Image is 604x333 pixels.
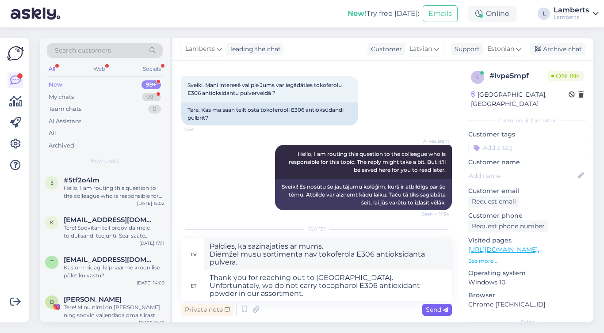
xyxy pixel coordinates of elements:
[204,270,452,301] textarea: Thank you for reaching out to [GEOGRAPHIC_DATA]. Unfortunately, we do not carry tocopherol E306 a...
[476,74,479,80] span: l
[137,280,164,286] div: [DATE] 14:09
[49,141,74,150] div: Archived
[468,278,586,287] p: Windows 10
[185,44,215,54] span: Lamberts
[50,179,54,186] span: 5
[489,71,548,81] div: # lvpe5mpf
[468,117,586,125] div: Customer information
[47,63,57,75] div: All
[468,141,586,154] input: Add a tag
[64,303,164,319] div: Tere! Minu nimi on [PERSON_NAME] ning soovin väljendada oma siirast tunnustust teie toodete kvali...
[91,157,119,165] span: New chats
[181,225,452,233] div: [DATE]
[184,126,217,132] span: 11:34
[468,220,548,232] div: Request phone number
[468,6,516,22] div: Online
[181,102,358,125] div: Tere. Kas ma saan teilt osta tokoferooli E306 antioksüdandi pulbrit?
[538,8,550,20] div: L
[187,82,343,96] span: Sveiki. Mani interesē vai pie Jums var iegādāties tokoferolu E306 antioksidantu pulverveidā ?
[50,259,54,265] span: t
[139,240,164,246] div: [DATE] 17:11
[468,300,586,309] p: Chrome [TECHNICAL_ID]
[468,196,520,208] div: Request email
[468,246,539,254] a: [URL][DOMAIN_NAME].
[64,176,99,184] span: #5tf2o4lm
[487,44,514,54] span: Estonian
[416,138,449,144] span: AI Assistant
[423,5,458,22] button: Emails
[468,130,586,139] p: Customer tags
[554,7,589,14] div: Lamberts
[289,151,447,173] span: Hello, I am routing this question to the colleague who is responsible for this topic. The reply m...
[367,45,402,54] div: Customer
[64,264,164,280] div: Kas on midagi kilpnäärme kroonilise põletiku vastu?
[141,80,161,89] div: 99+
[468,269,586,278] p: Operating system
[468,236,586,245] p: Visited pages
[142,93,161,102] div: 99+
[548,71,584,81] span: Online
[141,63,163,75] div: Socials
[554,14,589,21] div: Lamberts
[426,306,448,314] span: Send
[468,318,586,326] div: Extra
[64,256,156,264] span: tiina.pahk@mail.ee
[64,216,156,224] span: kai@lambertseesti.ee
[49,117,81,126] div: AI Assistant
[451,45,480,54] div: Support
[191,278,196,293] div: et
[148,105,161,114] div: 0
[191,247,197,262] div: lv
[204,239,452,270] textarea: Paldies, ka sazinājāties ar mums. Diemžēl mūsu sortimentā nav tokoferola E306 antioksidanta pulvera.
[49,80,62,89] div: New
[49,129,56,138] div: All
[468,186,586,196] p: Customer email
[468,211,586,220] p: Customer phone
[348,8,419,19] div: Try free [DATE]:
[49,93,74,102] div: My chats
[409,44,432,54] span: Latvian
[7,45,24,62] img: Askly Logo
[92,63,107,75] div: Web
[227,45,281,54] div: leading the chat
[137,200,164,207] div: [DATE] 15:02
[50,299,54,305] span: B
[554,7,599,21] a: LambertsLamberts
[64,224,164,240] div: Tere! Soovitan teil proovida meie toidulisandi teejuhti. Seal saate personaalseid soovitusi ja su...
[55,46,111,55] span: Search customers
[416,211,449,217] span: Seen ✓ 11:34
[468,257,586,265] p: See more ...
[275,179,452,210] div: Sveiki! Es nosūtu šo jautājumu kolēģim, kurš ir atbildīgs par šo tēmu. Atbilde var aizņemt kādu l...
[64,184,164,200] div: Hello, I am routing this question to the colleague who is responsible for this topic. The reply m...
[468,291,586,300] p: Browser
[469,171,576,181] input: Add name
[348,9,367,18] b: New!
[64,295,122,303] span: Brigita
[50,219,54,226] span: k
[139,319,164,326] div: [DATE] 9:46
[468,158,586,167] p: Customer name
[49,105,81,114] div: Team chats
[530,43,585,55] div: Archive chat
[471,90,569,109] div: [GEOGRAPHIC_DATA], [GEOGRAPHIC_DATA]
[181,304,233,316] div: Private note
